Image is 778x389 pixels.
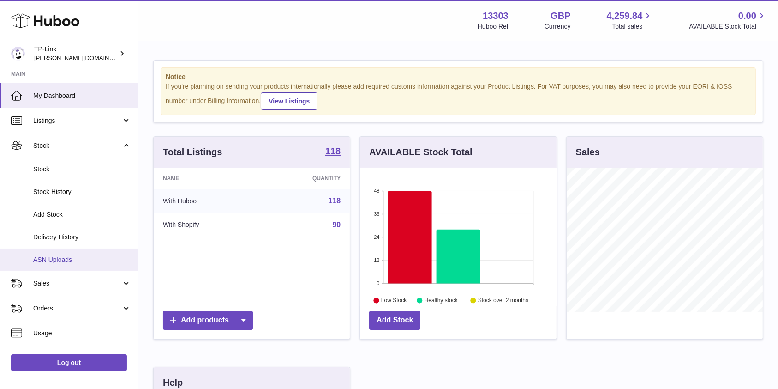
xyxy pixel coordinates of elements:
[374,234,380,240] text: 24
[425,297,458,304] text: Healthy stock
[33,165,131,174] span: Stock
[333,221,341,229] a: 90
[163,311,253,330] a: Add products
[154,168,259,189] th: Name
[374,257,380,263] text: 12
[325,146,341,156] strong: 118
[369,311,420,330] a: Add Stock
[374,188,380,194] text: 48
[261,92,317,110] a: View Listings
[33,255,131,264] span: ASN Uploads
[576,146,600,158] h3: Sales
[33,233,131,242] span: Delivery History
[154,213,259,237] td: With Shopify
[33,304,121,313] span: Orders
[33,210,131,219] span: Add Stock
[689,10,767,31] a: 0.00 AVAILABLE Stock Total
[551,10,570,22] strong: GBP
[33,329,131,338] span: Usage
[34,54,233,61] span: [PERSON_NAME][DOMAIN_NAME][EMAIL_ADDRESS][DOMAIN_NAME]
[166,73,751,81] strong: Notice
[483,10,509,22] strong: 13303
[329,197,341,205] a: 118
[612,22,653,31] span: Total sales
[478,297,528,304] text: Stock over 2 months
[607,10,643,22] span: 4,259.84
[545,22,571,31] div: Currency
[33,141,121,150] span: Stock
[33,91,131,100] span: My Dashboard
[607,10,653,31] a: 4,259.84 Total sales
[478,22,509,31] div: Huboo Ref
[259,168,350,189] th: Quantity
[163,146,222,158] h3: Total Listings
[738,10,756,22] span: 0.00
[166,82,751,110] div: If you're planning on sending your products internationally please add required customs informati...
[369,146,472,158] h3: AVAILABLE Stock Total
[11,354,127,371] a: Log out
[325,146,341,158] a: 118
[33,116,121,125] span: Listings
[381,297,407,304] text: Low Stock
[377,280,380,286] text: 0
[33,188,131,196] span: Stock History
[374,211,380,217] text: 36
[154,189,259,213] td: With Huboo
[689,22,767,31] span: AVAILABLE Stock Total
[33,279,121,288] span: Sales
[163,377,183,389] h3: Help
[11,47,25,61] img: susie.li@tp-link.com
[34,45,117,62] div: TP-Link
